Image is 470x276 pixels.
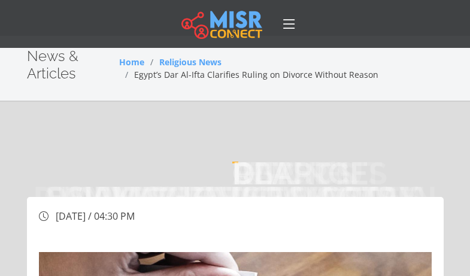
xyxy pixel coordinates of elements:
img: main.misr_connect [181,9,262,39]
span: News & Articles [27,47,78,82]
a: Religious News [159,56,222,68]
a: Home [119,56,144,68]
span: Egypt’s Dar Al-Ifta Clarifies Ruling on Divorce Without Reason [134,69,378,80]
span: [DATE] / 04:30 PM [56,210,135,223]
